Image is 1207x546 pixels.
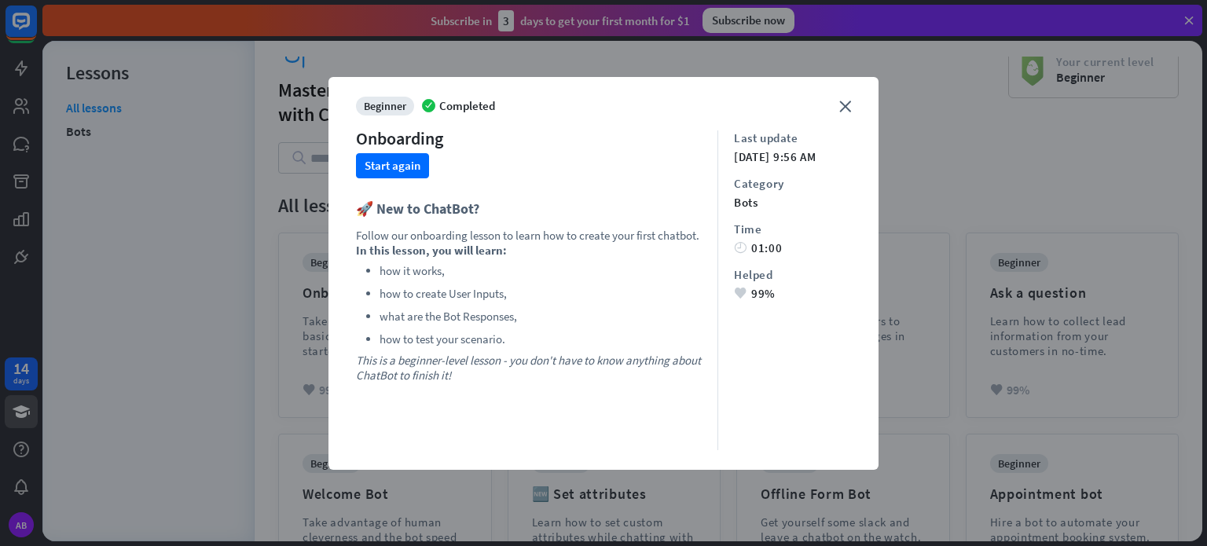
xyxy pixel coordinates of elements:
li: what are the Bot Responses, [380,307,702,326]
div: Last update [734,130,851,145]
i: heart [734,288,747,299]
i: This is a beginner-level lesson - you don't have to know anything about ChatBot to finish it! [356,353,701,383]
div: Category [734,176,851,191]
p: Follow our onboarding lesson to learn how to create your first chatbot. [356,228,702,243]
div: Onboarding [356,127,443,149]
div: Time [734,222,851,236]
div: Completed [422,97,495,115]
li: how to create User Inputs, [380,284,702,303]
div: 99% [734,286,851,301]
div: bots [734,195,851,210]
li: how it works, [380,262,702,280]
i: close [839,101,851,112]
li: how to test your scenario. [380,330,702,349]
button: Open LiveChat chat widget [13,6,60,53]
div: 01:00 [734,240,851,255]
button: Start again [356,153,429,178]
b: In this lesson, you will learn: [356,243,507,258]
div: [DATE] 9:56 AM [734,149,851,164]
i: time [734,242,747,254]
div: Helped [734,267,851,282]
h3: 🚀 New to ChatBot? [356,198,702,221]
div: beginner [356,97,414,115]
